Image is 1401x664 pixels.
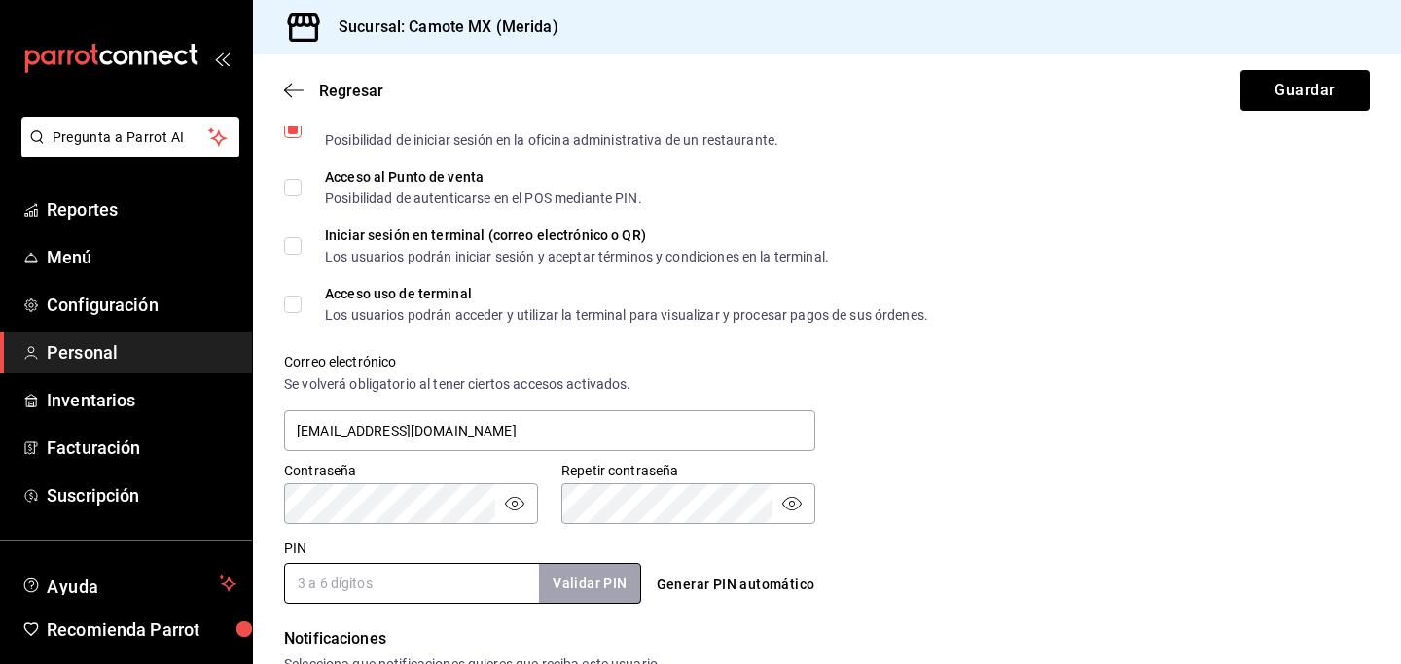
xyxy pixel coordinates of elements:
[780,492,804,515] button: passwordField
[284,355,815,368] label: Correo electrónico
[319,82,383,100] span: Regresar
[47,616,236,643] span: Recomienda Parrot
[325,308,928,322] div: Los usuarios podrán acceder y utilizar la terminal para visualizar y procesar pagos de sus órdenes.
[325,228,829,242] div: Iniciar sesión en terminal (correo electrónico o QR)
[503,492,526,515] button: passwordField
[325,170,642,184] div: Acceso al Punto de venta
[21,117,239,157] button: Pregunta a Parrot AI
[53,127,209,148] span: Pregunta a Parrot AI
[47,572,211,595] span: Ayuda
[47,244,236,270] span: Menú
[214,51,230,66] button: open_drawer_menu
[284,374,815,395] div: Se volverá obligatorio al tener ciertos accesos activados.
[284,627,1370,650] div: Notificaciones
[561,464,815,477] label: Repetir contraseña
[284,464,538,477] label: Contraseña
[323,16,558,39] h3: Sucursal: Camote MX (Merida)
[325,192,642,205] div: Posibilidad de autenticarse en el POS mediante PIN.
[47,292,236,318] span: Configuración
[649,567,823,603] button: Generar PIN automático
[47,339,236,366] span: Personal
[47,387,236,413] span: Inventarios
[284,563,539,604] input: 3 a 6 dígitos
[284,542,306,555] label: PIN
[47,196,236,223] span: Reportes
[325,250,829,263] div: Los usuarios podrán iniciar sesión y aceptar términos y condiciones en la terminal.
[284,82,383,100] button: Regresar
[325,287,928,300] div: Acceso uso de terminal
[14,141,239,161] a: Pregunta a Parrot AI
[325,133,778,147] div: Posibilidad de iniciar sesión en la oficina administrativa de un restaurante.
[47,435,236,461] span: Facturación
[47,482,236,508] span: Suscripción
[1240,70,1370,111] button: Guardar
